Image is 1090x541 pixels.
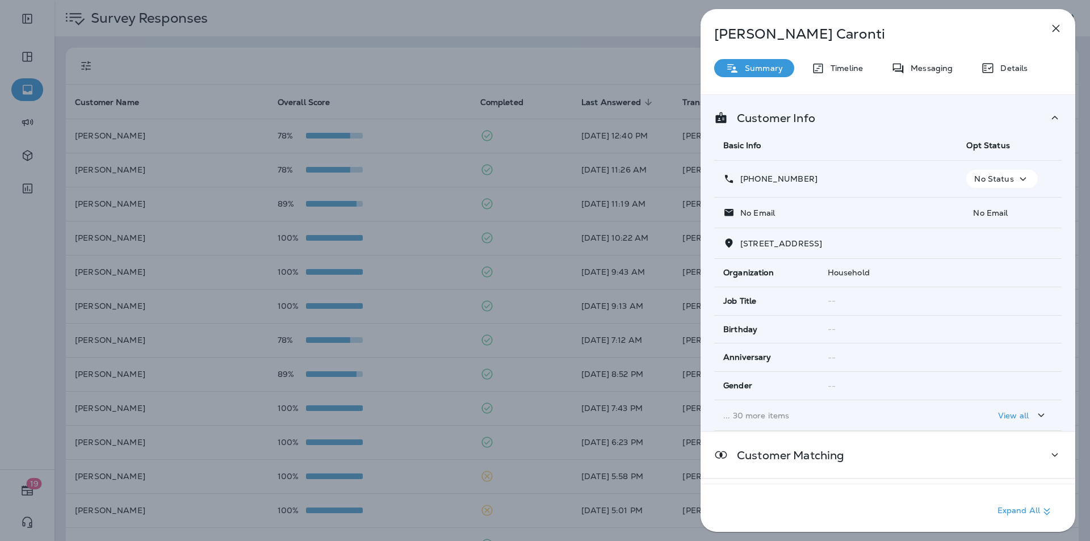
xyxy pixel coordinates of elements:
span: [STREET_ADDRESS] [740,238,822,249]
button: No Status [966,170,1037,188]
span: -- [828,324,836,334]
p: No Status [974,174,1013,183]
span: Opt Status [966,140,1009,150]
p: Messaging [905,64,953,73]
p: Customer Info [728,114,815,123]
p: No Email [966,208,1053,217]
button: Expand All [993,501,1058,522]
p: Expand All [997,505,1054,518]
button: View all [993,405,1053,426]
span: -- [828,381,836,391]
span: Organization [723,268,774,278]
span: -- [828,296,836,306]
p: Customer Matching [728,451,844,460]
p: View all [998,411,1029,420]
p: [PHONE_NUMBER] [735,174,817,183]
span: Gender [723,381,752,391]
p: No Email [735,208,775,217]
p: [PERSON_NAME] Caronti [714,26,1024,42]
p: Details [995,64,1028,73]
span: -- [828,353,836,363]
span: Birthday [723,325,757,334]
p: ... 30 more items [723,411,948,420]
p: Summary [739,64,783,73]
p: Timeline [825,64,863,73]
span: Anniversary [723,353,772,362]
span: Household [828,267,870,278]
span: Job Title [723,296,756,306]
span: Basic Info [723,140,761,150]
